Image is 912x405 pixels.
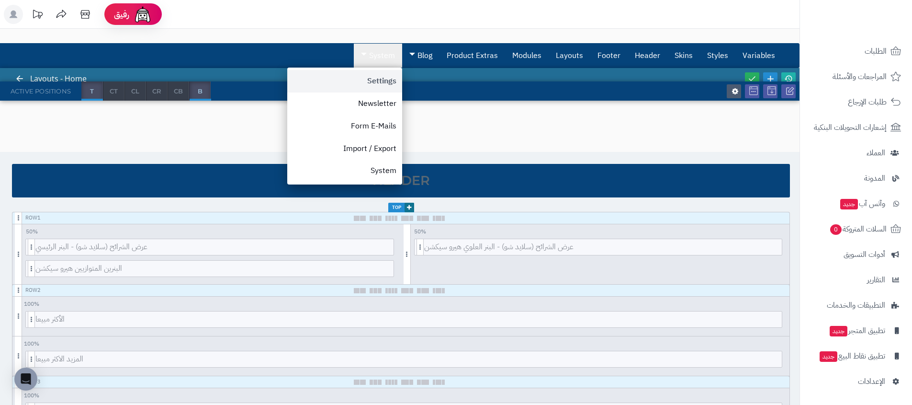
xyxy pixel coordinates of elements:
a: أدوات التسويق [806,243,906,266]
span: CT [103,81,124,101]
a: السلات المتروكة0 [806,218,906,241]
a: System [354,44,402,68]
span: 100 % [22,390,41,401]
a: الطلبات [806,40,906,63]
span: جديد [820,351,837,362]
span: عرض الشرائح (سلايد شو) - البنر الرئيسي [35,239,394,255]
span: تطبيق المتجر [829,324,885,337]
a: وآتس آبجديد [806,192,906,215]
span: الطلبات [865,45,887,58]
a: System [287,160,402,182]
a: Skins [667,44,700,68]
span: طلبات الإرجاع [848,95,887,109]
a: التطبيقات والخدمات [806,294,906,317]
a: Blog [402,44,439,68]
span: التطبيقات والخدمات [827,299,885,312]
span: 0 [830,224,842,235]
span: السلات المتروكة [829,222,887,236]
a: إشعارات التحويلات البنكية [806,116,906,139]
span: T [81,81,102,101]
span: وآتس آب [839,197,885,210]
a: العملاء [806,141,906,164]
span: الإعدادات [858,375,885,388]
span: 100 % [22,338,41,349]
span: التقارير [867,273,885,287]
span: إشعارات التحويلات البنكية [814,121,887,134]
a: Styles [700,44,735,68]
span: B [190,81,210,101]
span: أدوات التسويق [844,248,885,261]
a: تطبيق المتجرجديد [806,319,906,342]
a: Header [628,44,667,68]
div: Layouts - Home [17,68,96,90]
span: CR [146,81,167,101]
img: logo-2.png [847,26,903,46]
span: 50 % [22,226,41,237]
img: ai-face.png [133,5,152,24]
div: Row 1 [25,214,41,222]
span: جديد [840,199,858,209]
span: عرض الشرائح (سلايد شو) - البنر العلوي هيرو سيكشن [424,239,782,255]
span: المدونة [864,172,885,185]
a: Product Extras [439,44,505,68]
span: 100 % [22,299,41,310]
span: رفيق [114,9,129,20]
span: تطبيق نقاط البيع [819,349,885,363]
a: Newsletter [287,93,402,115]
div: Row 2 [25,287,41,294]
a: Form E-Mails [287,115,402,138]
a: الإعدادات [806,370,906,393]
a: Variables [735,44,782,68]
div: Open Intercom Messenger [14,368,37,391]
a: Import / Export [287,138,402,160]
a: طلبات الإرجاع [806,91,906,114]
span: CB [168,81,189,101]
span: المزيد الاكثر مبيعا [35,351,782,367]
a: تحديثات المنصة [25,5,49,26]
a: تطبيق نقاط البيعجديد [806,345,906,368]
a: المراجعات والأسئلة [806,65,906,88]
span: العملاء [867,146,885,160]
a: Layouts [549,44,590,68]
span: البنرين المتوازيين هيرو سيكشن [35,261,394,277]
a: Modules [505,44,549,68]
span: المراجعات والأسئلة [833,70,887,83]
a: Footer [590,44,628,68]
span: CL [125,81,146,101]
span: Top [388,203,414,212]
a: التقارير [806,268,906,291]
span: 50 % [411,226,430,237]
span: الأكثر مبيعا [35,312,782,327]
a: المدونة [806,167,906,190]
a: Settings [287,70,402,93]
span: جديد [830,326,847,336]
